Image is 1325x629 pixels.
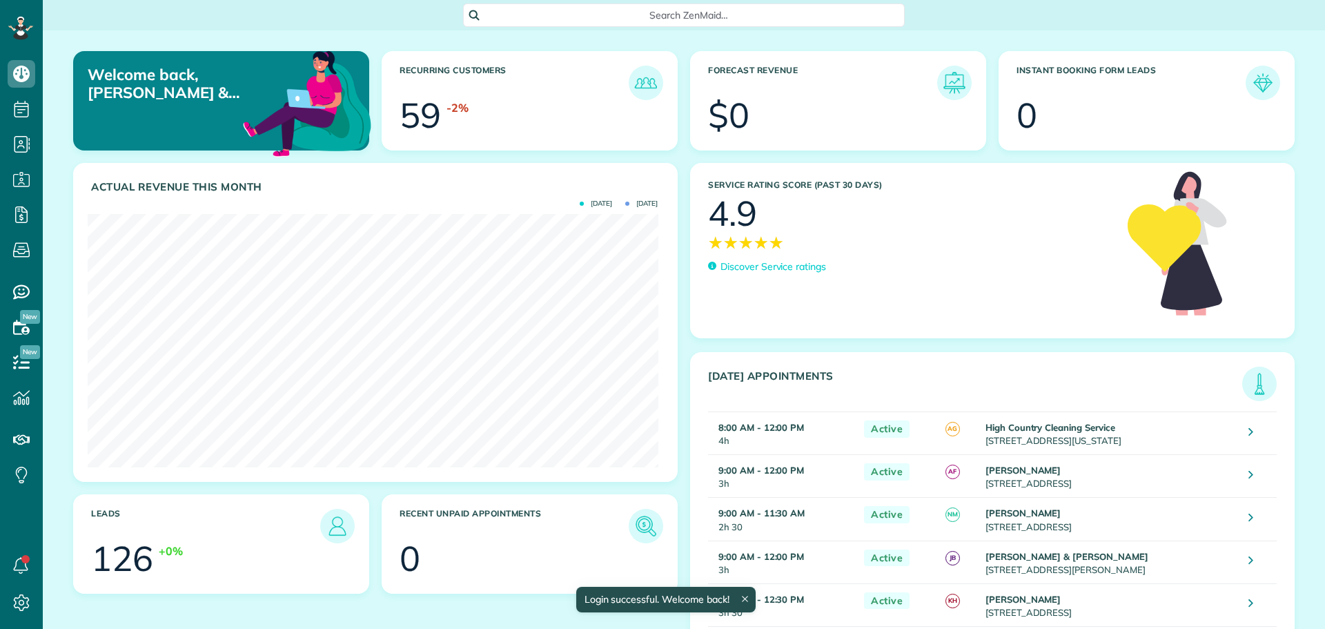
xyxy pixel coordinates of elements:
[864,420,910,438] span: Active
[718,465,804,476] strong: 9:00 AM - 12:00 PM
[708,98,749,133] div: $0
[945,507,960,522] span: NM
[718,551,804,562] strong: 9:00 AM - 12:00 PM
[400,541,420,576] div: 0
[576,587,755,612] div: Login successful. Welcome back!
[708,583,857,626] td: 3h 30
[723,231,738,255] span: ★
[864,463,910,481] span: Active
[864,506,910,523] span: Active
[985,422,1115,433] strong: High Country Cleaning Service
[718,594,804,605] strong: 9:00 AM - 12:30 PM
[708,412,857,455] td: 4h
[88,66,275,102] p: Welcome back, [PERSON_NAME] & [PERSON_NAME]!
[864,592,910,610] span: Active
[718,422,804,433] strong: 8:00 AM - 12:00 PM
[632,512,660,540] img: icon_unpaid_appointments-47b8ce3997adf2238b356f14209ab4cced10bd1f174958f3ca8f1d0dd7fffeee.png
[400,509,629,543] h3: Recent unpaid appointments
[91,541,153,576] div: 126
[708,196,757,231] div: 4.9
[738,231,754,255] span: ★
[982,455,1239,498] td: [STREET_ADDRESS]
[1246,370,1273,398] img: icon_todays_appointments-901f7ab196bb0bea1936b74009e4eb5ffbc2d2711fa7634e0d609ed5ef32b18b.png
[754,231,769,255] span: ★
[240,35,374,169] img: dashboard_welcome-42a62b7d889689a78055ac9021e634bf52bae3f8056760290aed330b23ab8690.png
[20,345,40,359] span: New
[708,180,1114,190] h3: Service Rating score (past 30 days)
[324,512,351,540] img: icon_leads-1bed01f49abd5b7fead27621c3d59655bb73ed531f8eeb49469d10e621d6b896.png
[982,498,1239,541] td: [STREET_ADDRESS]
[708,455,857,498] td: 3h
[20,310,40,324] span: New
[91,509,320,543] h3: Leads
[864,550,910,567] span: Active
[945,465,960,479] span: AF
[400,66,629,100] h3: Recurring Customers
[720,260,826,274] p: Discover Service ratings
[708,498,857,541] td: 2h 30
[945,594,960,608] span: KH
[580,200,612,207] span: [DATE]
[708,231,723,255] span: ★
[941,69,968,97] img: icon_forecast_revenue-8c13a41c7ed35a8dcfafea3cbb826a0462acb37728057bba2d056411b612bbbe.png
[769,231,784,255] span: ★
[985,594,1061,605] strong: [PERSON_NAME]
[159,543,183,559] div: +0%
[985,507,1061,519] strong: [PERSON_NAME]
[400,98,441,133] div: 59
[945,551,960,565] span: JB
[1249,69,1277,97] img: icon_form_leads-04211a6a04a5b2264e4ee56bc0799ec3eb69b7e499cbb523a139df1d13a81ae0.png
[985,551,1148,562] strong: [PERSON_NAME] & [PERSON_NAME]
[446,100,469,116] div: -2%
[708,66,937,100] h3: Forecast Revenue
[625,200,658,207] span: [DATE]
[718,507,805,519] strong: 9:00 AM - 11:30 AM
[982,541,1239,583] td: [STREET_ADDRESS][PERSON_NAME]
[708,260,826,274] a: Discover Service ratings
[91,181,663,193] h3: Actual Revenue this month
[632,69,660,97] img: icon_recurring_customers-cf858462ba22bcd05b5a5880d41d6543d210077de5bb9ebc9590e49fd87d84ed.png
[985,465,1061,476] strong: [PERSON_NAME]
[945,422,960,436] span: AG
[1017,98,1037,133] div: 0
[982,583,1239,626] td: [STREET_ADDRESS]
[982,412,1239,455] td: [STREET_ADDRESS][US_STATE]
[1017,66,1246,100] h3: Instant Booking Form Leads
[708,370,1242,401] h3: [DATE] Appointments
[708,541,857,583] td: 3h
